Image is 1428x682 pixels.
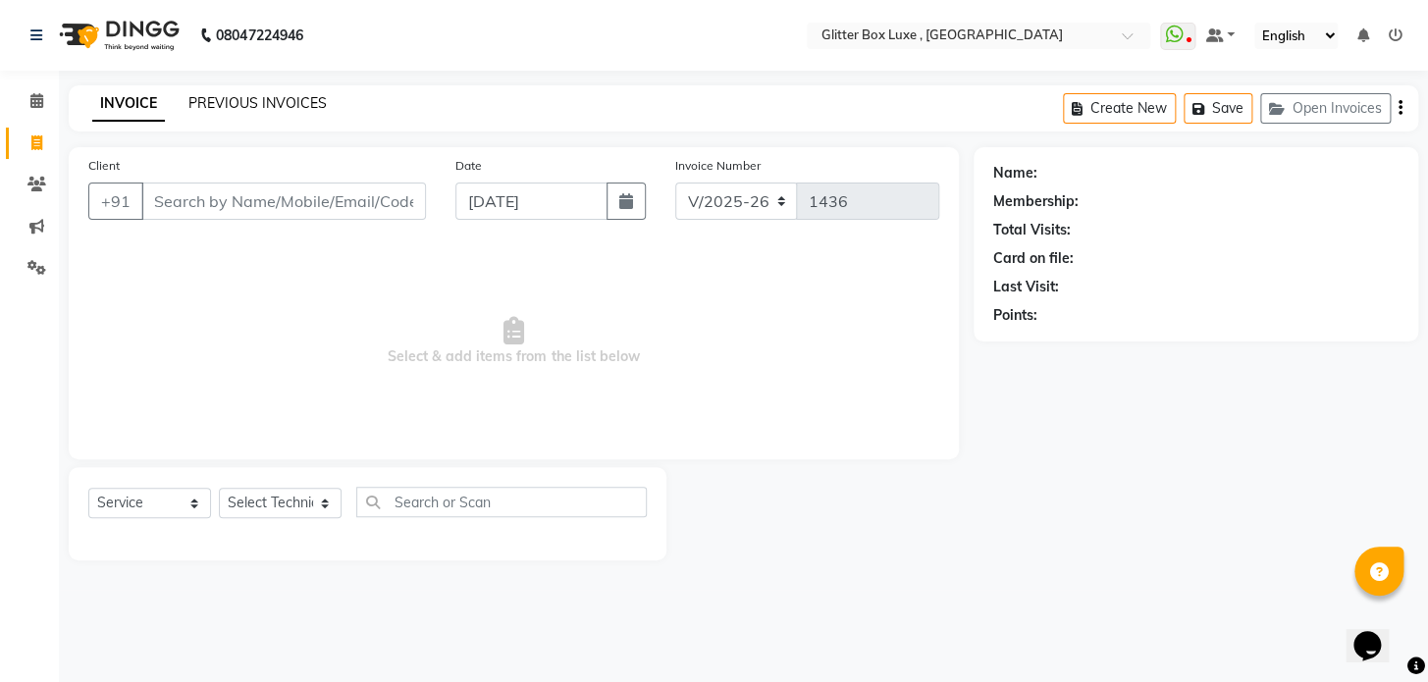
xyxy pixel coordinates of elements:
div: Name: [993,163,1037,184]
div: Card on file: [993,248,1074,269]
button: Create New [1063,93,1176,124]
button: +91 [88,183,143,220]
label: Invoice Number [675,157,761,175]
button: Save [1184,93,1252,124]
b: 08047224946 [216,8,302,63]
span: Select & add items from the list below [88,243,939,440]
div: Last Visit: [993,277,1059,297]
div: Membership: [993,191,1079,212]
label: Client [88,157,120,175]
button: Open Invoices [1260,93,1391,124]
label: Date [455,157,482,175]
a: INVOICE [92,86,165,122]
input: Search or Scan [356,487,647,517]
div: Points: [993,305,1037,326]
iframe: chat widget [1346,603,1408,662]
a: PREVIOUS INVOICES [188,94,327,112]
img: logo [50,8,185,63]
input: Search by Name/Mobile/Email/Code [141,183,426,220]
div: Total Visits: [993,220,1071,240]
